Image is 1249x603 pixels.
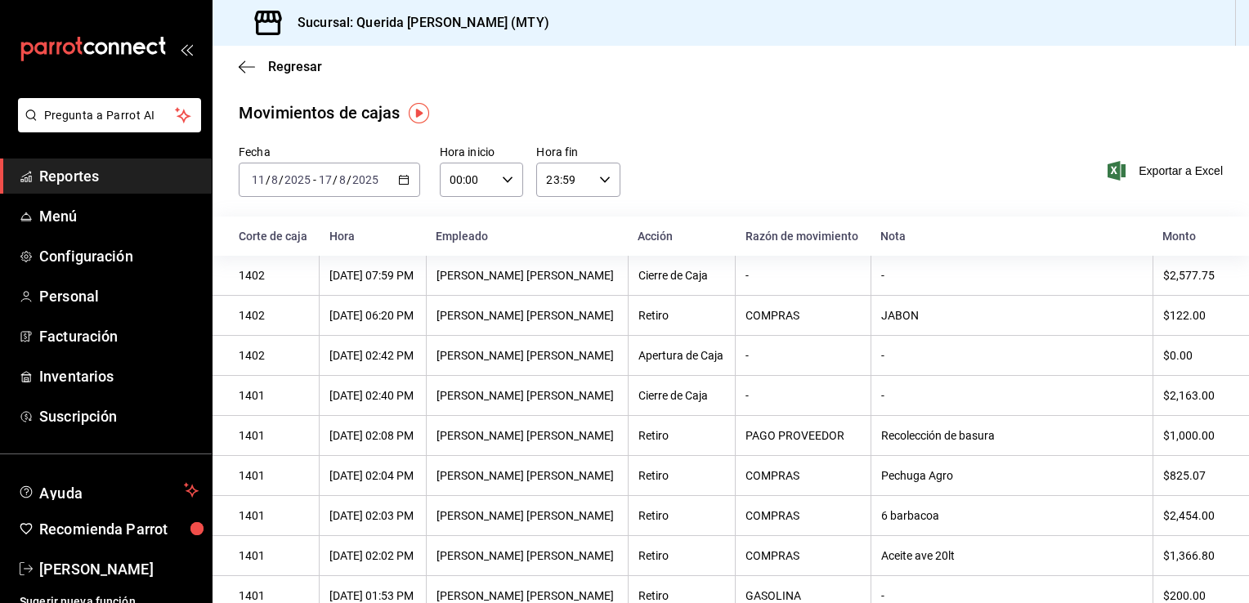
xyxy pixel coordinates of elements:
span: Personal [39,285,199,307]
div: Cierre de Caja [638,389,726,402]
div: 1402 [239,309,309,322]
span: / [266,173,271,186]
div: 1401 [239,589,309,602]
a: Pregunta a Parrot AI [11,118,201,136]
span: Pregunta a Parrot AI [44,107,176,124]
div: PAGO PROVEEDOR [745,429,860,442]
div: [DATE] 07:59 PM [329,269,416,282]
label: Hora fin [536,146,620,158]
span: Facturación [39,325,199,347]
th: Corte de caja [213,217,320,256]
span: Ayuda [39,480,177,500]
span: Configuración [39,245,199,267]
th: Razón de movimiento [736,217,871,256]
div: 1401 [239,469,309,482]
div: [PERSON_NAME] [PERSON_NAME] [436,589,618,602]
div: Retiro [638,509,726,522]
div: COMPRAS [745,509,860,522]
div: Pechuga Agro [881,469,1143,482]
span: Menú [39,205,199,227]
div: $200.00 [1163,589,1223,602]
span: Suscripción [39,405,199,427]
div: [PERSON_NAME] [PERSON_NAME] [436,349,618,362]
div: [DATE] 06:20 PM [329,309,416,322]
span: / [279,173,284,186]
div: [PERSON_NAME] [PERSON_NAME] [436,509,618,522]
label: Fecha [239,146,420,158]
input: -- [338,173,347,186]
div: - [881,269,1143,282]
span: Regresar [268,59,322,74]
div: COMPRAS [745,469,860,482]
span: Reportes [39,165,199,187]
div: - [745,389,860,402]
div: Retiro [638,429,726,442]
div: 1401 [239,549,309,562]
div: - [881,389,1143,402]
div: $1,000.00 [1163,429,1223,442]
div: 1402 [239,269,309,282]
div: $825.07 [1163,469,1223,482]
div: [PERSON_NAME] [PERSON_NAME] [436,389,618,402]
input: -- [271,173,279,186]
span: Recomienda Parrot [39,518,199,540]
div: [PERSON_NAME] [PERSON_NAME] [436,469,618,482]
div: JABON [881,309,1143,322]
div: [PERSON_NAME] [PERSON_NAME] [436,429,618,442]
img: Tooltip marker [409,103,429,123]
div: [DATE] 02:03 PM [329,509,416,522]
div: - [881,589,1143,602]
label: Hora inicio [440,146,524,158]
div: Aceite ave 20lt [881,549,1143,562]
div: 1401 [239,509,309,522]
div: Retiro [638,549,726,562]
div: $2,577.75 [1163,269,1223,282]
div: Retiro [638,589,726,602]
span: [PERSON_NAME] [39,558,199,580]
span: / [347,173,351,186]
div: Retiro [638,309,726,322]
div: - [881,349,1143,362]
th: Nota [871,217,1153,256]
div: [DATE] 02:02 PM [329,549,416,562]
th: Acción [628,217,736,256]
div: COMPRAS [745,549,860,562]
div: 1401 [239,389,309,402]
div: - [745,349,860,362]
div: [DATE] 01:53 PM [329,589,416,602]
div: $122.00 [1163,309,1223,322]
div: 1401 [239,429,309,442]
button: Exportar a Excel [1111,161,1223,181]
th: Monto [1153,217,1249,256]
div: Cierre de Caja [638,269,726,282]
div: 6 barbacoa [881,509,1143,522]
input: -- [251,173,266,186]
div: [DATE] 02:04 PM [329,469,416,482]
button: Pregunta a Parrot AI [18,98,201,132]
span: - [313,173,316,186]
div: [PERSON_NAME] [PERSON_NAME] [436,309,618,322]
h3: Sucursal: Querida [PERSON_NAME] (MTY) [284,13,549,33]
input: ---- [351,173,379,186]
span: Inventarios [39,365,199,387]
div: Apertura de Caja [638,349,726,362]
input: ---- [284,173,311,186]
div: Recolección de basura [881,429,1143,442]
div: 1402 [239,349,309,362]
span: / [333,173,338,186]
th: Hora [320,217,427,256]
div: COMPRAS [745,309,860,322]
div: Movimientos de cajas [239,100,401,125]
input: -- [318,173,333,186]
div: [PERSON_NAME] [PERSON_NAME] [436,269,618,282]
div: $2,163.00 [1163,389,1223,402]
th: Empleado [426,217,628,256]
div: GASOLINA [745,589,860,602]
button: open_drawer_menu [180,42,193,56]
div: $0.00 [1163,349,1223,362]
div: Retiro [638,469,726,482]
div: [DATE] 02:40 PM [329,389,416,402]
div: [PERSON_NAME] [PERSON_NAME] [436,549,618,562]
